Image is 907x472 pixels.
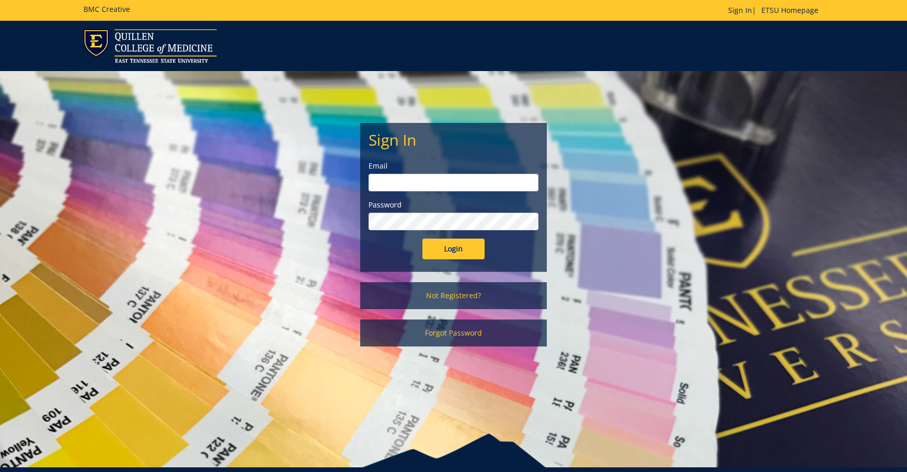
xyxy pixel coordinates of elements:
[360,282,547,309] a: Not Registered?
[756,5,824,15] a: ETSU Homepage
[369,200,538,210] label: Password
[422,239,485,259] input: Login
[728,5,824,16] p: |
[83,5,130,13] h5: BMC Creative
[369,161,538,171] label: Email
[360,320,547,346] a: Forgot Password
[83,29,217,63] img: ETSU logo
[369,131,538,148] h2: Sign In
[728,5,752,15] a: Sign In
